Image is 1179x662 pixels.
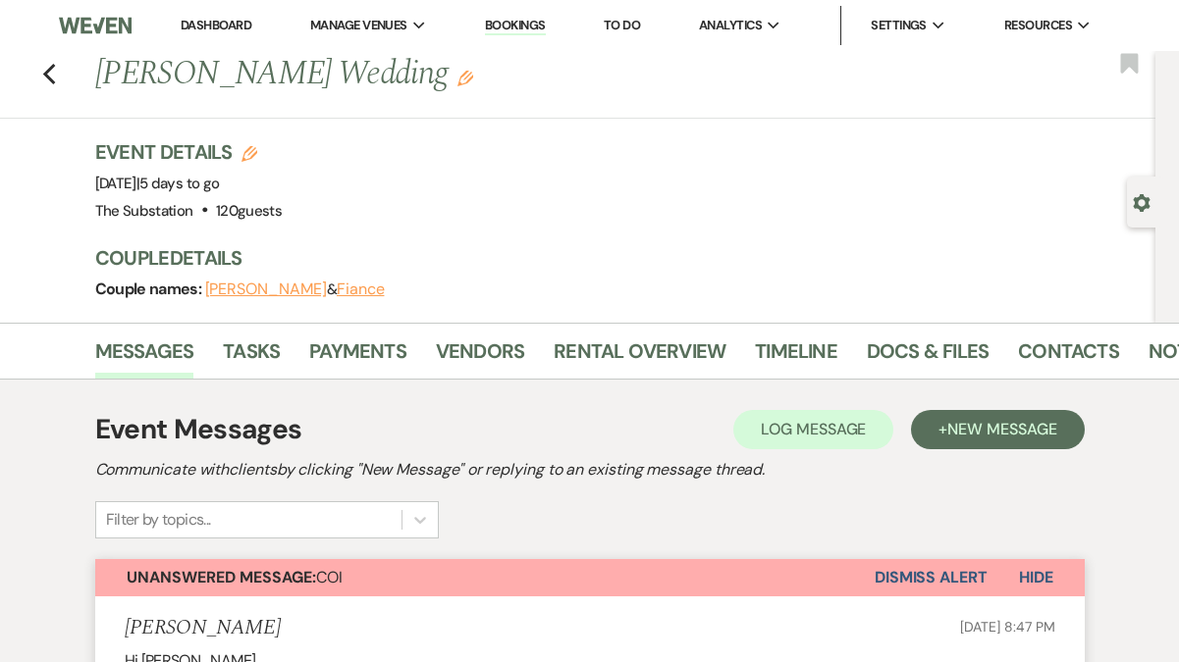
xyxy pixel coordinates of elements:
[755,335,837,379] a: Timeline
[95,458,1085,482] h2: Communicate with clients by clicking "New Message" or replying to an existing message thread.
[554,335,725,379] a: Rental Overview
[436,335,524,379] a: Vendors
[181,17,251,33] a: Dashboard
[95,174,220,193] span: [DATE]
[1018,335,1119,379] a: Contacts
[1004,16,1072,35] span: Resources
[485,17,546,35] a: Bookings
[947,419,1056,439] span: New Message
[1133,192,1151,211] button: Open lead details
[95,244,1137,272] h3: Couple Details
[205,281,327,297] button: [PERSON_NAME]
[59,5,132,46] img: Weven Logo
[223,335,280,379] a: Tasks
[309,335,406,379] a: Payments
[125,616,281,640] h5: [PERSON_NAME]
[310,16,407,35] span: Manage Venues
[337,281,385,297] button: Fiance
[733,410,893,449] button: Log Message
[761,419,866,439] span: Log Message
[867,335,989,379] a: Docs & Files
[871,16,927,35] span: Settings
[1019,567,1053,587] span: Hide
[604,17,640,33] a: To Do
[95,559,875,596] button: Unanswered Message:COI
[911,410,1084,449] button: +New Message
[95,51,937,98] h1: [PERSON_NAME] Wedding
[699,16,762,35] span: Analytics
[875,559,988,596] button: Dismiss Alert
[95,201,193,221] span: The Substation
[216,201,282,221] span: 120 guests
[95,335,194,379] a: Messages
[457,69,473,86] button: Edit
[95,279,205,299] span: Couple names:
[136,174,220,193] span: |
[127,567,316,587] strong: Unanswered Message:
[960,618,1054,636] span: [DATE] 8:47 PM
[205,280,385,299] span: &
[95,409,302,450] h1: Event Messages
[95,138,283,166] h3: Event Details
[139,174,219,193] span: 5 days to go
[127,567,343,587] span: COI
[988,559,1085,596] button: Hide
[106,508,211,532] div: Filter by topics...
